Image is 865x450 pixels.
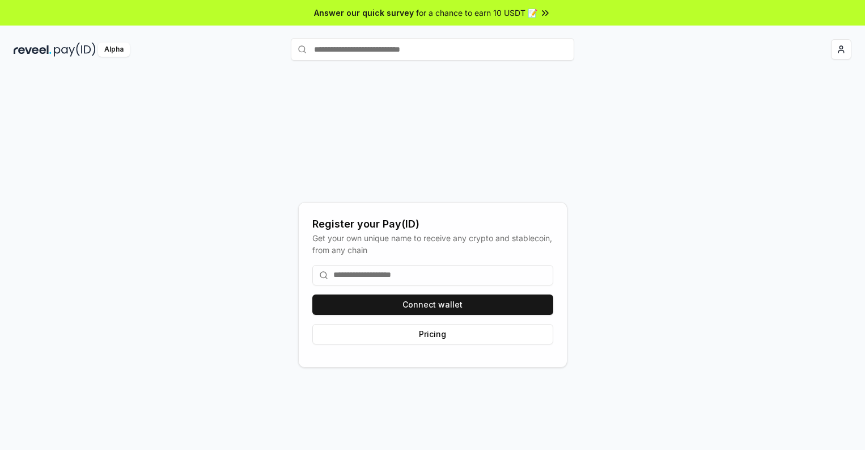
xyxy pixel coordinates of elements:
img: reveel_dark [14,43,52,57]
div: Register your Pay(ID) [312,216,553,232]
span: for a chance to earn 10 USDT 📝 [416,7,537,19]
div: Get your own unique name to receive any crypto and stablecoin, from any chain [312,232,553,256]
button: Pricing [312,324,553,344]
span: Answer our quick survey [314,7,414,19]
button: Connect wallet [312,295,553,315]
img: pay_id [54,43,96,57]
div: Alpha [98,43,130,57]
